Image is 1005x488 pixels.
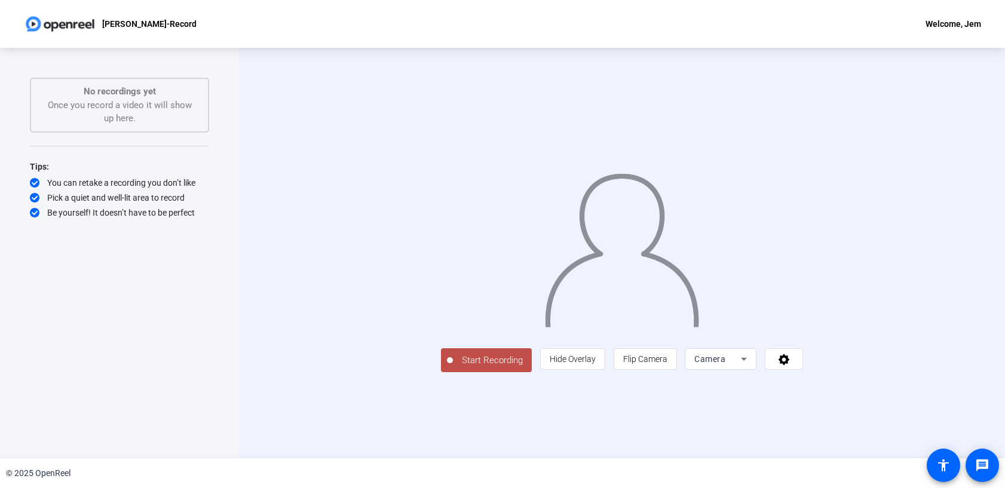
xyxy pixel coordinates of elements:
[30,207,209,219] div: Be yourself! It doesn’t have to be perfect
[24,12,96,36] img: OpenReel logo
[623,354,667,364] span: Flip Camera
[926,17,981,31] div: Welcome, Jem
[550,354,596,364] span: Hide Overlay
[43,85,196,99] p: No recordings yet
[30,177,209,189] div: You can retake a recording you don’t like
[102,17,197,31] p: [PERSON_NAME]-Record
[544,164,700,327] img: overlay
[43,85,196,125] div: Once you record a video it will show up here.
[975,458,989,472] mat-icon: message
[540,348,605,370] button: Hide Overlay
[6,467,71,480] div: © 2025 OpenReel
[30,192,209,204] div: Pick a quiet and well-lit area to record
[614,348,677,370] button: Flip Camera
[30,159,209,174] div: Tips:
[453,354,532,367] span: Start Recording
[936,458,951,472] mat-icon: accessibility
[441,348,532,372] button: Start Recording
[694,354,725,364] span: Camera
